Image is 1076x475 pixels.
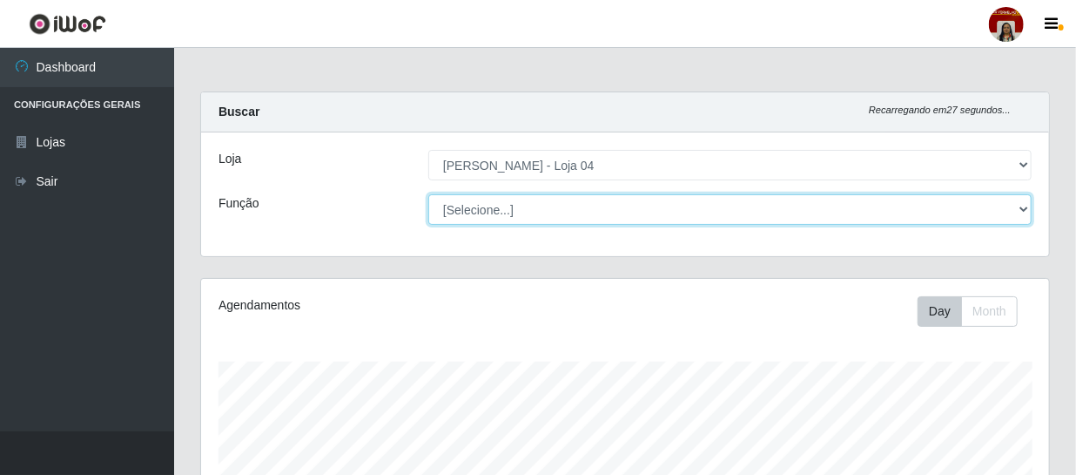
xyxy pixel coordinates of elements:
button: Month [961,296,1018,327]
i: Recarregando em 27 segundos... [869,105,1011,115]
label: Loja [219,150,241,168]
label: Função [219,194,259,213]
div: Toolbar with button groups [918,296,1032,327]
img: CoreUI Logo [29,13,106,35]
div: Agendamentos [219,296,542,315]
strong: Buscar [219,105,259,119]
div: First group [918,296,1018,327]
button: Day [918,296,962,327]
